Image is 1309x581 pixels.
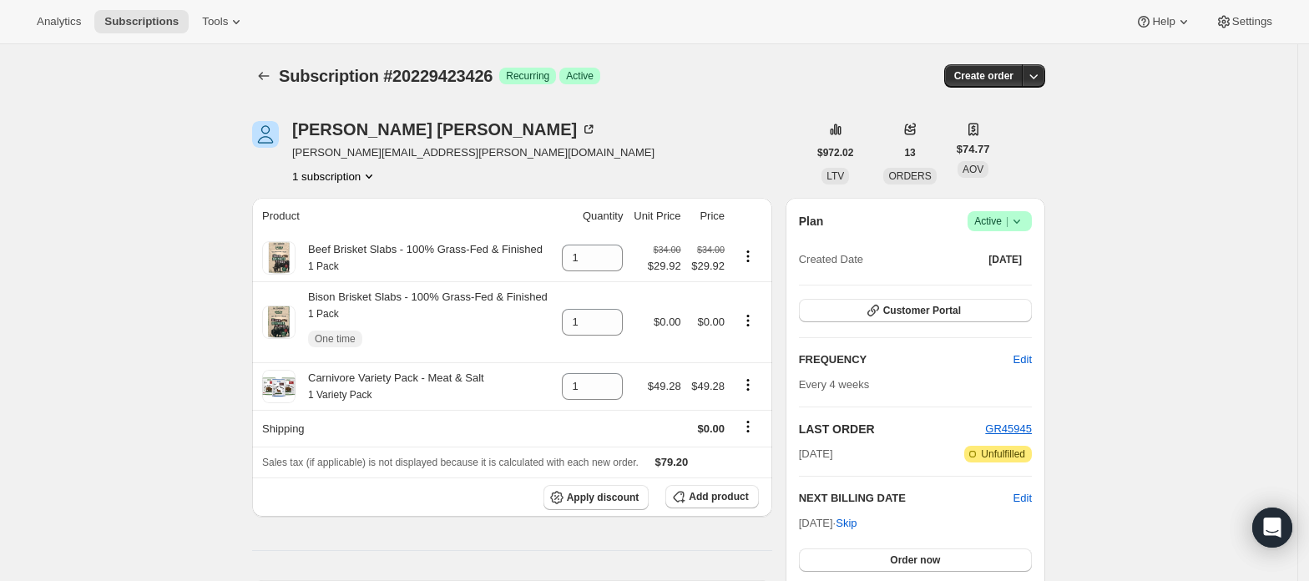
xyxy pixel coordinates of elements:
img: product img [262,241,296,275]
button: Edit [1003,346,1042,373]
button: Add product [665,485,758,508]
th: Shipping [252,410,556,447]
small: $34.00 [653,245,680,255]
span: Unfulfilled [981,447,1025,461]
span: Active [974,213,1025,230]
h2: FREQUENCY [799,351,1013,368]
button: Product actions [735,247,761,265]
h2: Plan [799,213,824,230]
span: $49.28 [648,380,681,392]
th: Unit Price [628,198,685,235]
span: Customer Portal [883,304,961,317]
span: 13 [904,146,915,159]
span: Daniel Dahler [252,121,279,148]
span: $79.20 [655,456,689,468]
span: [DATE] [799,446,833,462]
small: $34.00 [697,245,725,255]
span: Skip [836,515,857,532]
span: One time [315,332,356,346]
button: GR45945 [985,421,1032,437]
span: Every 4 weeks [799,378,870,391]
span: [DATE] [988,253,1022,266]
button: Create order [944,64,1023,88]
button: Tools [192,10,255,33]
button: [DATE] [978,248,1032,271]
span: Apply discount [567,491,639,504]
span: Created Date [799,251,863,268]
button: Product actions [735,311,761,330]
th: Quantity [556,198,628,235]
span: Order now [890,553,940,567]
span: [PERSON_NAME][EMAIL_ADDRESS][PERSON_NAME][DOMAIN_NAME] [292,144,654,161]
button: Product actions [292,168,377,184]
img: product img [262,306,296,339]
small: 1 Pack [308,260,339,272]
span: | [1006,215,1008,228]
div: Open Intercom Messenger [1252,508,1292,548]
th: Price [686,198,730,235]
small: 1 Variety Pack [308,389,371,401]
h2: NEXT BILLING DATE [799,490,1013,507]
span: $0.00 [697,316,725,328]
button: Order now [799,548,1032,572]
h2: LAST ORDER [799,421,986,437]
span: $49.28 [691,380,725,392]
div: Beef Brisket Slabs - 100% Grass-Fed & Finished [296,241,543,275]
span: Settings [1232,15,1272,28]
span: Recurring [506,69,549,83]
button: Skip [826,510,867,537]
button: 13 [894,141,925,164]
button: Product actions [735,376,761,394]
span: Active [566,69,594,83]
th: Product [252,198,556,235]
button: Subscriptions [94,10,189,33]
span: Edit [1013,351,1032,368]
span: $0.00 [697,422,725,435]
button: Settings [1205,10,1282,33]
button: Shipping actions [735,417,761,436]
button: Apply discount [543,485,649,510]
span: $74.77 [957,141,990,158]
small: 1 Pack [308,308,339,320]
span: $29.92 [691,258,725,275]
button: Edit [1013,490,1032,507]
span: Subscriptions [104,15,179,28]
span: Sales tax (if applicable) is not displayed because it is calculated with each new order. [262,457,639,468]
span: $29.92 [648,258,681,275]
button: Analytics [27,10,91,33]
span: Help [1152,15,1175,28]
span: Subscription #20229423426 [279,67,493,85]
button: Customer Portal [799,299,1032,322]
span: $0.00 [654,316,681,328]
a: GR45945 [985,422,1032,435]
span: $972.02 [817,146,853,159]
button: Help [1125,10,1201,33]
span: AOV [963,164,983,175]
span: LTV [826,170,844,182]
button: Subscriptions [252,64,275,88]
span: Analytics [37,15,81,28]
span: Create order [954,69,1013,83]
span: Add product [689,490,748,503]
span: [DATE] · [799,517,857,529]
img: product img [262,370,296,403]
div: [PERSON_NAME] [PERSON_NAME] [292,121,597,138]
span: Tools [202,15,228,28]
span: ORDERS [888,170,931,182]
div: Bison Brisket Slabs - 100% Grass-Fed & Finished [296,289,548,356]
div: Carnivore Variety Pack - Meat & Salt [296,370,484,403]
button: $972.02 [807,141,863,164]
